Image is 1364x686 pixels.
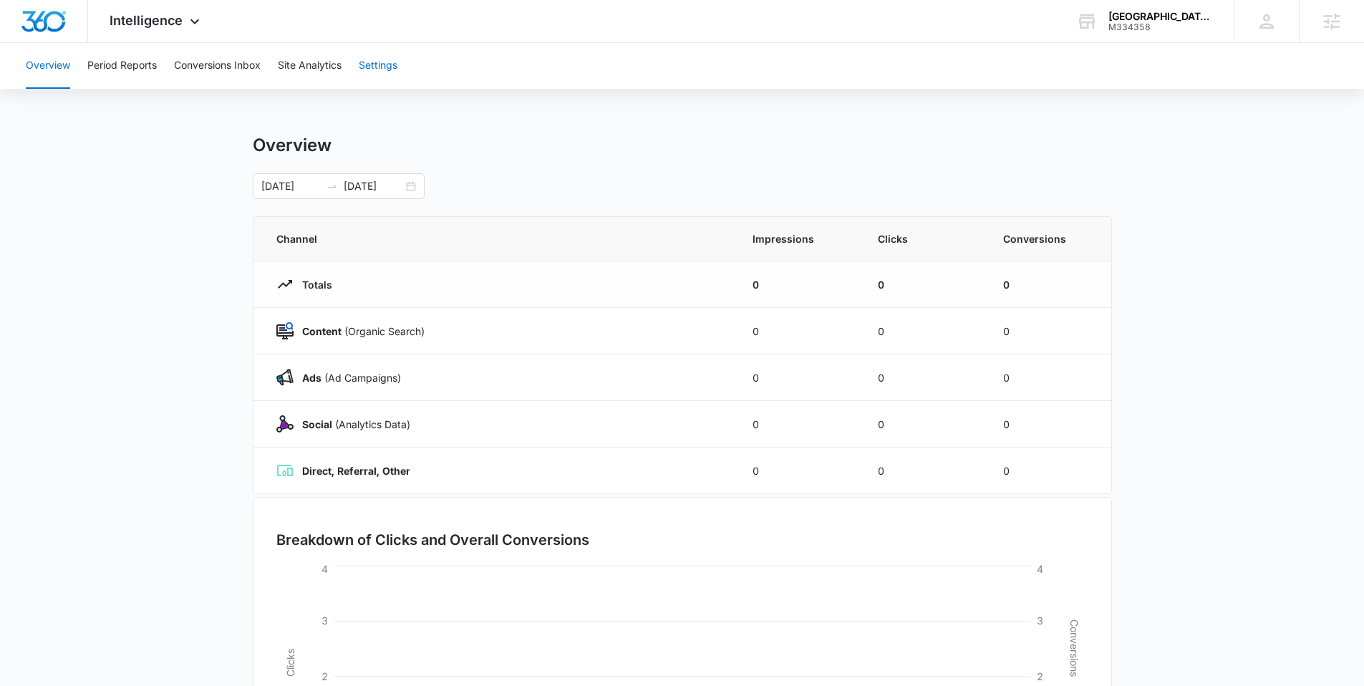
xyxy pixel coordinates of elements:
div: account id [1108,22,1213,32]
tspan: 4 [1037,563,1043,575]
tspan: 2 [321,670,328,682]
td: 0 [861,261,986,308]
strong: Content [302,325,342,337]
td: 0 [735,308,861,354]
td: 0 [861,308,986,354]
p: (Organic Search) [294,324,425,339]
td: 0 [735,401,861,448]
td: 0 [986,448,1111,494]
td: 0 [986,354,1111,401]
p: (Analytics Data) [294,417,410,432]
td: 0 [986,401,1111,448]
p: Totals [294,277,332,292]
span: Intelligence [110,13,183,28]
span: swap-right [327,180,338,192]
img: Content [276,322,294,339]
td: 0 [986,261,1111,308]
h3: Breakdown of Clicks and Overall Conversions [276,529,589,551]
strong: Social [302,418,332,430]
input: Start date [261,178,321,194]
tspan: 2 [1037,670,1043,682]
button: Site Analytics [278,43,342,89]
tspan: Conversions [1068,619,1080,677]
span: to [327,180,338,192]
span: Channel [276,231,718,246]
tspan: 4 [321,563,328,575]
span: Impressions [753,231,843,246]
img: Social [276,415,294,433]
strong: Ads [302,372,321,384]
button: Conversions Inbox [174,43,261,89]
td: 0 [735,448,861,494]
button: Period Reports [87,43,157,89]
span: Clicks [878,231,969,246]
td: 0 [861,401,986,448]
tspan: 3 [1037,614,1043,627]
span: Conversions [1003,231,1088,246]
button: Settings [359,43,397,89]
strong: Direct, Referral, Other [302,465,410,477]
input: End date [344,178,403,194]
tspan: 3 [321,614,328,627]
p: (Ad Campaigns) [294,370,401,385]
tspan: Clicks [284,649,296,677]
td: 0 [986,308,1111,354]
button: Overview [26,43,70,89]
div: account name [1108,11,1213,22]
td: 0 [735,261,861,308]
img: Ads [276,369,294,386]
h1: Overview [253,135,332,156]
td: 0 [735,354,861,401]
td: 0 [861,354,986,401]
td: 0 [861,448,986,494]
